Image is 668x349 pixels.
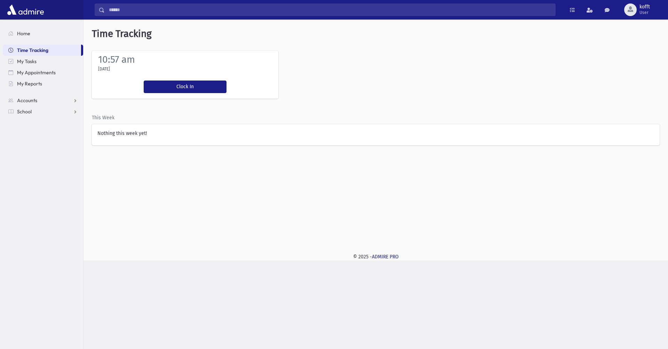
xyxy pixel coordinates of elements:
[97,130,147,137] label: Nothing this week yet!
[639,4,650,10] span: kofft
[17,108,32,115] span: School
[17,97,37,104] span: Accounts
[17,69,56,76] span: My Appointments
[95,253,657,260] div: © 2025 -
[17,30,30,37] span: Home
[92,114,114,121] label: This Week
[3,45,81,56] a: Time Tracking
[17,47,48,53] span: Time Tracking
[3,56,83,67] a: My Tasks
[6,3,46,17] img: AdmirePro
[3,106,83,117] a: School
[3,67,83,78] a: My Appointments
[639,10,650,15] span: User
[105,3,555,16] input: Search
[3,28,83,39] a: Home
[83,20,668,48] h5: Time Tracking
[98,54,135,65] label: 10:57 am
[3,95,83,106] a: Accounts
[3,78,83,89] a: My Reports
[372,254,399,260] a: ADMIRE PRO
[144,81,226,93] button: Clock In
[98,66,110,72] label: [DATE]
[17,58,37,65] span: My Tasks
[17,81,42,87] span: My Reports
